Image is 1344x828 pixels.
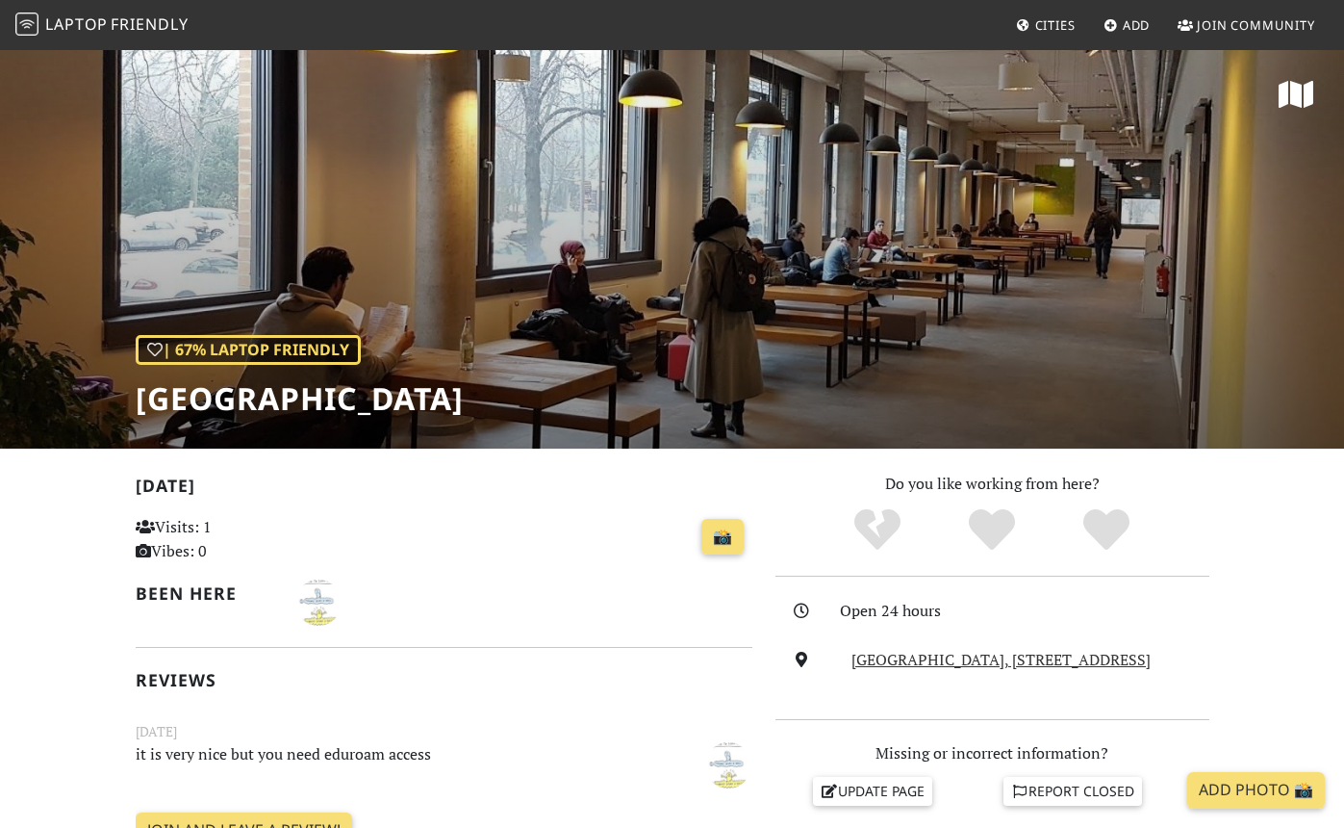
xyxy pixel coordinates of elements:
span: Juan Nicolas Pardo Martin [705,753,751,774]
div: No [821,506,935,555]
span: Cities [1035,16,1076,34]
a: Add [1096,8,1158,42]
p: it is very nice but you need eduroam access [124,742,657,786]
a: 📸 [701,519,744,556]
a: Add Photo 📸 [1187,772,1325,809]
div: | 67% Laptop Friendly [136,335,361,366]
a: Join Community [1170,8,1323,42]
p: Visits: 1 Vibes: 0 [136,515,326,564]
p: Do you like working from here? [775,472,1209,497]
div: Yes [935,506,1050,555]
a: Report closed [1003,777,1142,806]
h2: [DATE] [136,476,752,504]
img: 4405-juan-nicolas.jpg [705,742,751,789]
h1: [GEOGRAPHIC_DATA] [136,380,464,417]
span: Friendly [111,13,188,35]
p: Missing or incorrect information? [775,741,1209,766]
span: Join Community [1197,16,1315,34]
a: Cities [1008,8,1083,42]
h2: Reviews [136,670,752,690]
span: Add [1123,16,1151,34]
span: Juan Nicolas Pardo Martin [295,590,342,611]
a: Update page [813,777,932,806]
div: Definitely! [1049,506,1163,555]
img: LaptopFriendly [15,13,38,36]
small: [DATE] [124,721,764,742]
img: 4405-juan-nicolas.jpg [295,580,342,626]
a: [GEOGRAPHIC_DATA], [STREET_ADDRESS] [851,649,1151,670]
span: Laptop [45,13,108,35]
a: LaptopFriendly LaptopFriendly [15,9,189,42]
div: Open 24 hours [840,599,1221,624]
h2: Been here [136,583,272,604]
